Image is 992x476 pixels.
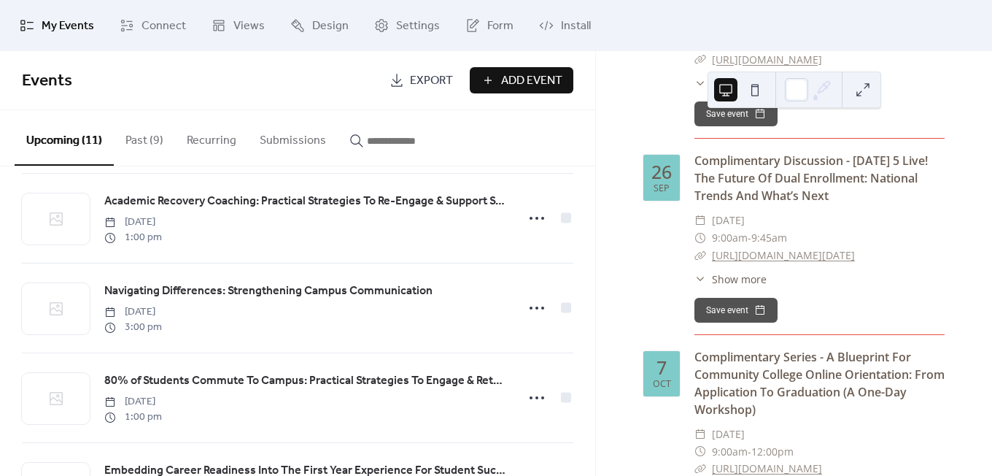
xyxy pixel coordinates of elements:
span: - [748,229,751,247]
a: Views [201,6,276,45]
span: 9:45am [751,229,787,247]
a: [URL][DOMAIN_NAME][DATE] [712,248,855,262]
span: [DATE] [104,215,162,230]
a: Navigating Differences: Strengthening Campus Communication [104,282,433,301]
button: Add Event [470,67,573,93]
button: ​Show more [694,272,767,287]
a: My Events [9,6,105,45]
span: Form [487,18,514,35]
span: My Events [42,18,94,35]
span: Export [410,72,453,90]
a: [URL][DOMAIN_NAME] [712,53,822,66]
span: 1:00 pm [104,230,162,245]
a: [URL][DOMAIN_NAME] [712,461,822,475]
a: Settings [363,6,451,45]
div: Oct [653,380,671,389]
button: Upcoming (11) [15,110,114,166]
button: Recurring [175,110,248,164]
span: 3:00 pm [104,320,162,335]
a: Install [528,6,602,45]
span: Connect [142,18,186,35]
span: 12:00pm [751,443,794,461]
span: [DATE] [104,304,162,320]
button: Save event [694,101,778,126]
div: ​ [694,426,706,443]
span: 9:00am [712,443,748,461]
span: Design [312,18,349,35]
button: ​Show more [694,75,767,91]
span: Add Event [501,72,562,90]
div: ​ [694,247,706,264]
a: Form [454,6,524,45]
a: 80% of Students Commute To Campus: Practical Strategies To Engage & Retain [104,372,508,391]
a: Export [379,67,464,93]
a: Complimentary Discussion - [DATE] 5 Live! The Future Of Dual Enrollment: National Trends And What... [694,153,928,204]
div: 7 [656,358,667,377]
span: 9:00am [712,229,748,247]
button: Past (9) [114,110,175,164]
a: Connect [109,6,197,45]
div: ​ [694,75,706,91]
div: 26 [651,163,672,181]
span: [DATE] [104,394,162,410]
span: Academic Recovery Coaching: Practical Strategies To Re-Engage & Support Students [104,193,508,210]
div: ​ [694,229,706,247]
span: - [748,443,751,461]
span: Events [22,65,72,97]
a: Academic Recovery Coaching: Practical Strategies To Re-Engage & Support Students [104,192,508,211]
a: Complimentary Series - A Blueprint For Community College Online Orientation: From Application To ... [694,349,945,418]
div: ​ [694,443,706,461]
div: Sep [654,184,670,193]
span: Install [561,18,591,35]
span: 1:00 pm [104,410,162,425]
a: Design [279,6,360,45]
button: Save event [694,298,778,323]
span: Show more [712,272,767,287]
span: Settings [396,18,440,35]
div: ​ [694,212,706,229]
span: Views [233,18,265,35]
span: 80% of Students Commute To Campus: Practical Strategies To Engage & Retain [104,372,508,390]
div: ​ [694,272,706,287]
button: Submissions [248,110,338,164]
span: [DATE] [712,426,745,443]
span: [DATE] [712,212,745,229]
div: ​ [694,51,706,69]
